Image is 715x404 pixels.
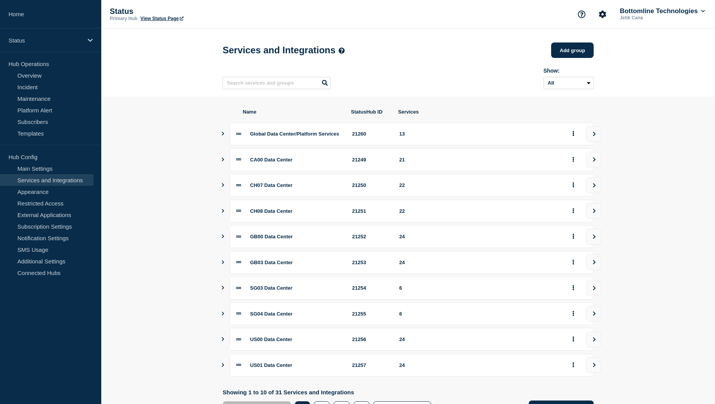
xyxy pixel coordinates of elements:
[352,208,390,214] div: 21251
[221,122,225,145] button: Show services
[221,200,225,222] button: Show services
[586,255,601,270] button: view group
[586,203,601,219] button: view group
[569,231,578,243] button: group actions
[250,311,293,317] span: SG04 Data Center
[223,45,345,56] h1: Services and Integrations
[250,182,293,188] span: CH07 Data Center
[352,157,390,163] div: 21249
[250,260,293,265] span: GB03 Data Center
[569,333,578,345] button: group actions
[352,285,390,291] div: 21254
[221,328,225,351] button: Show services
[110,7,264,16] p: Status
[569,308,578,320] button: group actions
[569,282,578,294] button: group actions
[221,354,225,377] button: Show services
[574,6,590,22] button: Support
[586,152,601,167] button: view group
[398,109,560,115] span: Services
[399,208,559,214] div: 22
[569,359,578,371] button: group actions
[551,42,594,58] button: Add group
[221,225,225,248] button: Show services
[543,68,594,74] div: Show:
[352,362,390,368] div: 21257
[243,109,342,115] span: Name
[223,389,435,396] p: Showing 1 to 10 of 31 Services and Integrations
[399,285,559,291] div: 6
[399,260,559,265] div: 24
[140,16,183,21] a: View Status Page
[399,362,559,368] div: 24
[250,131,339,137] span: Global Data Center/Platform Services
[221,277,225,299] button: Show services
[586,332,601,347] button: view group
[399,234,559,239] div: 24
[250,208,293,214] span: CH08 Data Center
[351,109,389,115] span: StatusHub ID
[569,154,578,166] button: group actions
[618,7,706,15] button: Bottomline Technologies
[250,234,293,239] span: GB00 Data Center
[9,37,83,44] p: Status
[586,229,601,244] button: view group
[221,148,225,171] button: Show services
[399,131,559,137] div: 13
[250,157,293,163] span: CA00 Data Center
[352,260,390,265] div: 21253
[399,182,559,188] div: 22
[352,182,390,188] div: 21250
[543,77,594,89] select: Archived
[250,285,293,291] span: SG03 Data Center
[399,311,559,317] div: 6
[221,174,225,197] button: Show services
[399,336,559,342] div: 24
[399,157,559,163] div: 21
[352,234,390,239] div: 21252
[221,251,225,274] button: Show services
[223,77,331,89] input: Search services and groups
[569,256,578,268] button: group actions
[618,15,699,20] p: Jetik Cana
[586,178,601,193] button: view group
[250,336,292,342] span: US00 Data Center
[221,302,225,325] button: Show services
[569,179,578,191] button: group actions
[569,128,578,140] button: group actions
[586,126,601,142] button: view group
[569,205,578,217] button: group actions
[594,6,611,22] button: Account settings
[352,131,390,137] div: 21260
[352,336,390,342] div: 21256
[110,16,137,21] p: Primary Hub
[250,362,292,368] span: US01 Data Center
[586,357,601,373] button: view group
[352,311,390,317] div: 21255
[586,306,601,321] button: view group
[586,280,601,296] button: view group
